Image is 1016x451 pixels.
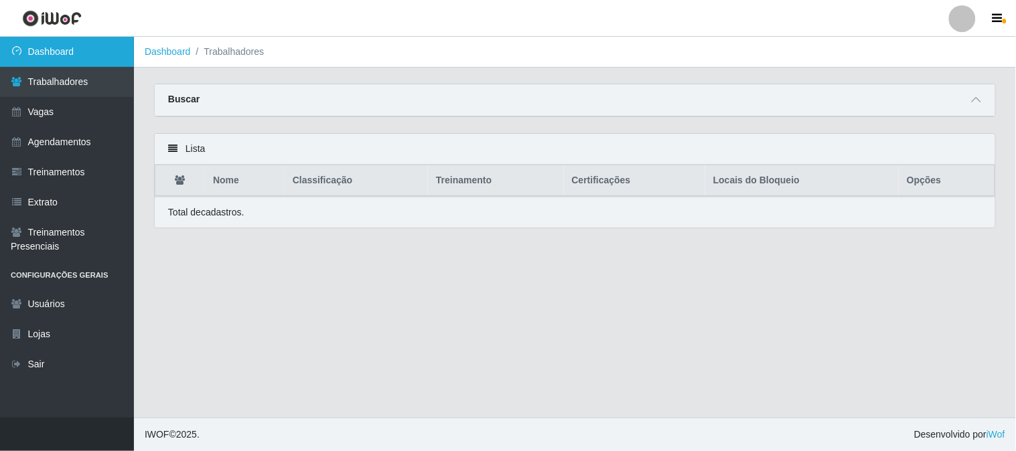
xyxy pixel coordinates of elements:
nav: breadcrumb [134,37,1016,68]
strong: Buscar [168,94,200,104]
span: © 2025 . [145,428,200,442]
img: CoreUI Logo [22,10,82,27]
a: iWof [987,429,1005,440]
li: Trabalhadores [191,45,265,59]
div: Lista [155,134,995,165]
th: Classificação [285,165,428,197]
span: Desenvolvido por [914,428,1005,442]
th: Locais do Bloqueio [705,165,899,197]
th: Opções [899,165,995,197]
th: Treinamento [428,165,564,197]
a: Dashboard [145,46,191,57]
th: Nome [205,165,285,197]
p: Total de cadastros. [168,205,244,219]
th: Certificações [564,165,705,197]
span: IWOF [145,429,169,440]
